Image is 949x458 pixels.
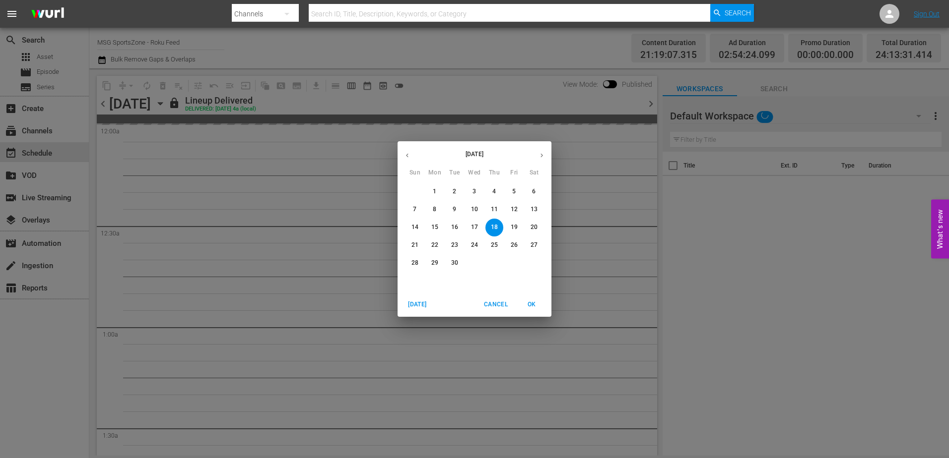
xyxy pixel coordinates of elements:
span: menu [6,8,18,20]
button: 20 [525,219,543,236]
span: Wed [466,168,483,178]
button: [DATE] [402,296,433,313]
button: 3 [466,183,483,201]
button: 26 [505,236,523,254]
p: 19 [511,223,518,231]
p: 9 [453,205,456,214]
p: 10 [471,205,478,214]
button: 27 [525,236,543,254]
button: 4 [485,183,503,201]
button: OK [516,296,547,313]
p: 7 [413,205,416,214]
p: 4 [492,187,496,196]
button: 29 [426,254,444,272]
span: Fri [505,168,523,178]
p: 26 [511,241,518,249]
span: Tue [446,168,464,178]
p: 5 [512,187,516,196]
button: 24 [466,236,483,254]
p: 17 [471,223,478,231]
p: 11 [491,205,498,214]
p: 30 [451,259,458,267]
button: 17 [466,219,483,236]
p: 2 [453,187,456,196]
span: Cancel [484,299,508,310]
p: 3 [473,187,476,196]
p: 24 [471,241,478,249]
p: 18 [491,223,498,231]
button: 14 [406,219,424,236]
button: 21 [406,236,424,254]
button: 5 [505,183,523,201]
span: Sat [525,168,543,178]
button: 8 [426,201,444,219]
button: 15 [426,219,444,236]
button: 28 [406,254,424,272]
p: 8 [433,205,436,214]
button: 7 [406,201,424,219]
p: 28 [411,259,418,267]
span: Thu [485,168,503,178]
button: 11 [485,201,503,219]
span: Sun [406,168,424,178]
button: 25 [485,236,503,254]
button: Cancel [480,296,512,313]
span: Search [725,4,751,22]
button: Open Feedback Widget [931,200,949,259]
p: 29 [431,259,438,267]
button: 30 [446,254,464,272]
p: 22 [431,241,438,249]
p: 13 [531,205,538,214]
span: OK [520,299,543,310]
p: 25 [491,241,498,249]
button: 16 [446,219,464,236]
p: 1 [433,187,436,196]
a: Sign Out [914,10,940,18]
button: 2 [446,183,464,201]
button: 1 [426,183,444,201]
p: 6 [532,187,536,196]
span: [DATE] [406,299,429,310]
button: 19 [505,219,523,236]
button: 22 [426,236,444,254]
p: 15 [431,223,438,231]
button: 6 [525,183,543,201]
button: 10 [466,201,483,219]
button: 13 [525,201,543,219]
p: 23 [451,241,458,249]
p: [DATE] [417,150,532,159]
button: 9 [446,201,464,219]
p: 20 [531,223,538,231]
p: 12 [511,205,518,214]
p: 14 [411,223,418,231]
button: 12 [505,201,523,219]
p: 27 [531,241,538,249]
button: 18 [485,219,503,236]
span: Mon [426,168,444,178]
p: 21 [411,241,418,249]
img: ans4CAIJ8jUAAAAAAAAAAAAAAAAAAAAAAAAgQb4GAAAAAAAAAAAAAAAAAAAAAAAAJMjXAAAAAAAAAAAAAAAAAAAAAAAAgAT5G... [24,2,71,26]
p: 16 [451,223,458,231]
button: 23 [446,236,464,254]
